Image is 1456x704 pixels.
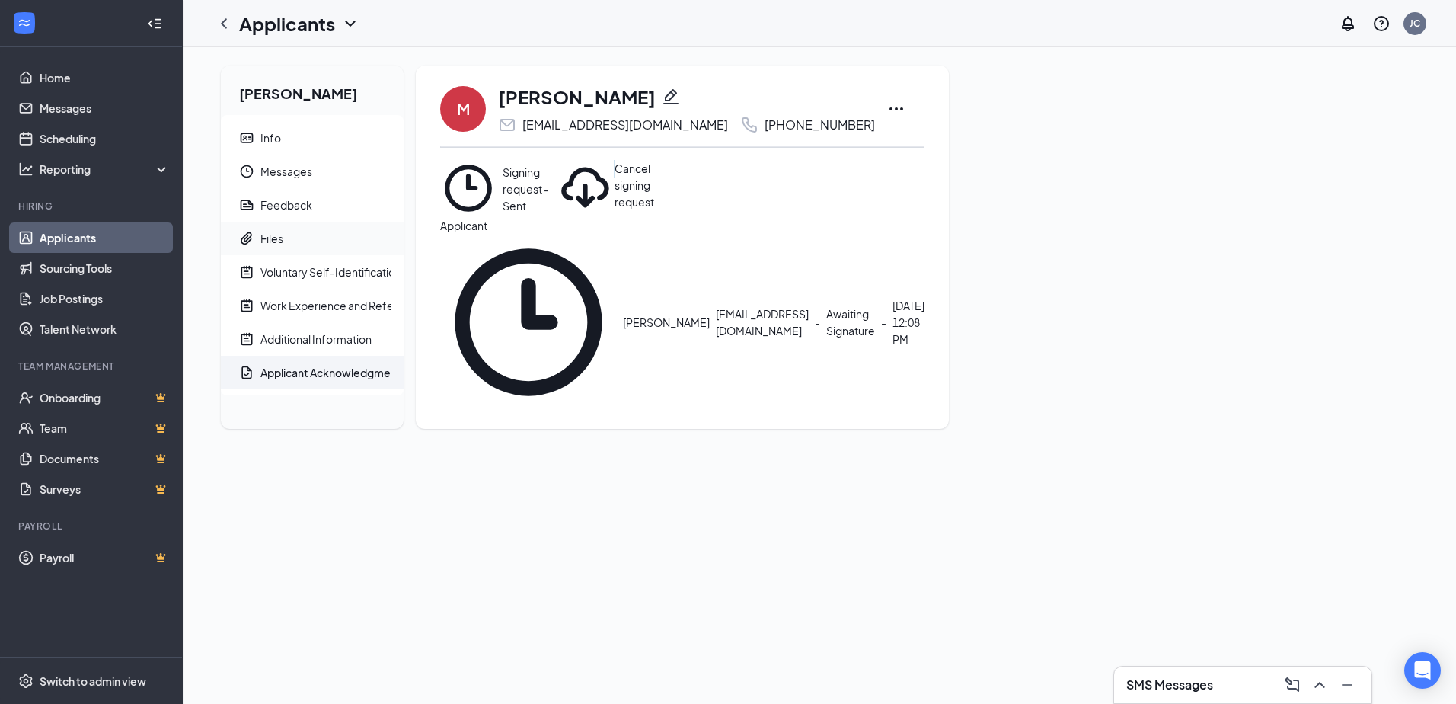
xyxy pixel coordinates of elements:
a: NoteActiveVoluntary Self-Identification [221,255,404,289]
div: Info [260,130,281,146]
button: ComposeMessage [1280,673,1304,697]
h3: SMS Messages [1126,677,1213,693]
h1: Applicants [239,11,335,37]
div: Signing request - Sent [503,164,557,214]
a: Sourcing Tools [40,253,170,283]
a: TeamCrown [40,413,170,443]
a: NoteActiveWork Experience and References [221,289,404,322]
a: SurveysCrown [40,474,170,504]
div: Applicant Acknowledgment [260,365,401,380]
button: Minimize [1335,673,1359,697]
h2: [PERSON_NAME] [221,66,404,115]
span: - [815,315,820,329]
div: Hiring [18,200,167,213]
a: Home [40,62,170,93]
span: - [881,315,886,329]
a: ContactCardInfo [221,121,404,155]
a: Job Postings [40,283,170,314]
div: Reporting [40,162,171,177]
div: Voluntary Self-Identification [260,264,401,280]
div: Cancel signing request [615,160,672,217]
svg: Pencil [662,88,680,106]
a: Scheduling [40,123,170,154]
div: Feedback [260,197,312,213]
svg: Paperclip [239,231,254,246]
a: PayrollCrown [40,542,170,573]
a: Talent Network [40,314,170,344]
svg: Ellipses [887,100,905,118]
svg: DocumentApprove [239,365,254,380]
svg: Collapse [147,16,162,31]
div: [EMAIL_ADDRESS][DOMAIN_NAME] [522,117,728,133]
svg: Report [239,197,254,213]
a: ClockMessages [221,155,404,188]
a: OnboardingCrown [40,382,170,413]
svg: Download [557,160,614,217]
svg: WorkstreamLogo [17,15,32,30]
svg: Analysis [18,162,34,177]
svg: ComposeMessage [1283,676,1301,694]
h1: [PERSON_NAME] [498,84,656,110]
a: Applicants [40,222,170,253]
svg: NoteActive [239,331,254,347]
span: Messages [260,155,391,188]
svg: Notifications [1339,14,1357,33]
svg: NoteActive [239,264,254,280]
a: DocumentsCrown [40,443,170,474]
span: [EMAIL_ADDRESS][DOMAIN_NAME] [716,306,809,339]
div: Work Experience and References [260,298,429,313]
div: Files [260,231,283,246]
span: Awaiting Signature [826,306,875,339]
a: NoteActiveAdditional Information [221,322,404,356]
svg: Phone [740,116,758,134]
svg: Minimize [1338,676,1356,694]
svg: NoteActive [239,298,254,313]
svg: ChevronUp [1311,676,1329,694]
a: ReportFeedback [221,188,404,222]
svg: Email [498,116,516,134]
svg: Clock [239,164,254,179]
div: M [457,98,470,120]
div: Open Intercom Messenger [1404,652,1441,689]
svg: ChevronDown [341,14,359,33]
span: [PERSON_NAME] [623,314,710,331]
div: Team Management [18,360,167,373]
svg: QuestionInfo [1372,14,1391,33]
svg: Clock [440,160,497,216]
div: JC [1410,17,1420,30]
svg: Settings [18,674,34,689]
svg: ContactCard [239,130,254,146]
a: DocumentApproveApplicant Acknowledgment [221,356,404,389]
div: Applicant [440,217,924,234]
span: [DATE] 12:08 PM [892,297,924,347]
div: Additional Information [260,331,372,347]
svg: Clock [440,234,617,411]
a: Messages [40,93,170,123]
a: PaperclipFiles [221,222,404,255]
svg: ChevronLeft [215,14,233,33]
div: Switch to admin view [40,674,146,689]
div: Payroll [18,520,167,533]
button: ChevronUp [1308,673,1332,697]
div: [PHONE_NUMBER] [765,117,875,133]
